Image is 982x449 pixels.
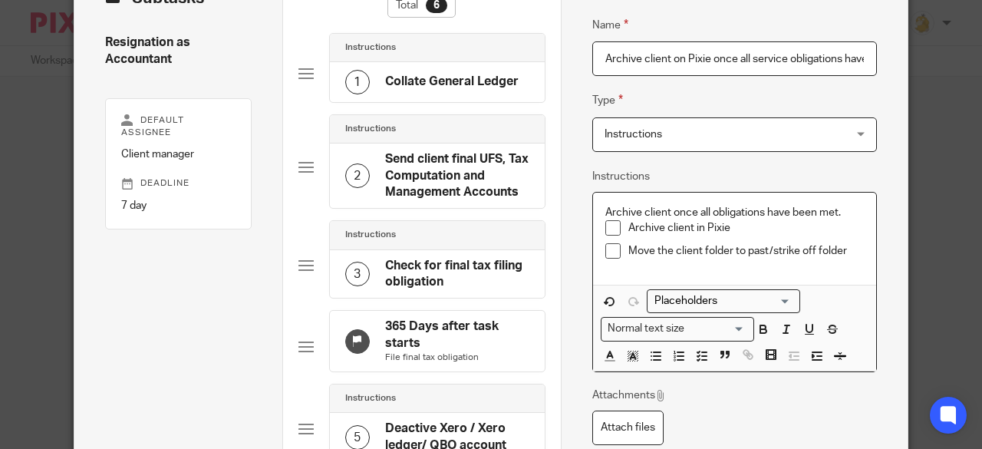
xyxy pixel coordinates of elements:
[345,163,370,188] div: 2
[592,91,623,109] label: Type
[105,35,252,68] h4: Resignation as Accountant
[628,220,865,236] p: Archive client in Pixie
[689,321,744,337] input: Search for option
[385,319,529,352] h4: 365 Days after task starts
[592,388,667,403] p: Attachments
[601,317,754,341] div: Search for option
[345,70,370,94] div: 1
[121,114,236,139] p: Default assignee
[345,392,396,404] h4: Instructions
[647,289,800,313] div: Search for option
[605,129,662,140] span: Instructions
[121,177,236,190] p: Deadline
[647,289,800,313] div: Placeholders
[592,169,650,184] label: Instructions
[605,205,865,220] p: Archive client once all obligations have been met.
[385,74,519,90] h4: Collate General Ledger
[385,352,529,364] p: File final tax obligation
[345,229,396,241] h4: Instructions
[628,243,865,259] p: Move the client folder to past/strike off folder
[121,198,236,213] p: 7 day
[592,16,628,34] label: Name
[345,262,370,286] div: 3
[649,293,791,309] input: Search for option
[592,411,664,445] label: Attach files
[345,41,396,54] h4: Instructions
[385,151,529,200] h4: Send client final UFS, Tax Computation and Management Accounts
[605,321,688,337] span: Normal text size
[601,317,754,341] div: Text styles
[385,258,529,291] h4: Check for final tax filing obligation
[121,147,236,162] p: Client manager
[345,123,396,135] h4: Instructions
